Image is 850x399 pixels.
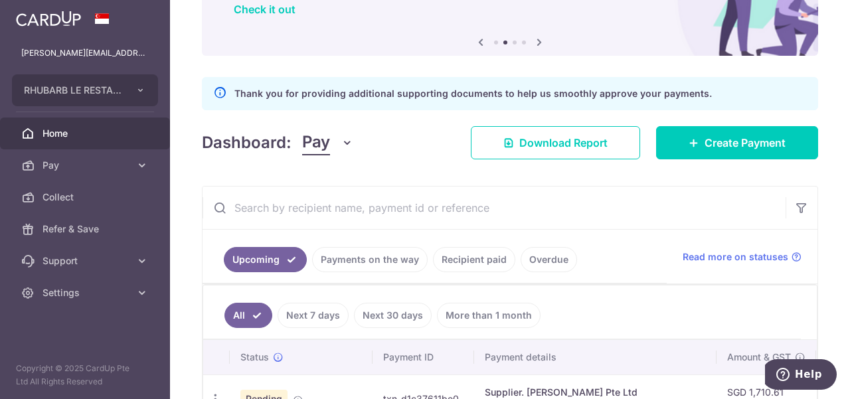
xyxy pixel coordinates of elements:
[42,286,130,299] span: Settings
[12,74,158,106] button: RHUBARB LE RESTAURANT PTE. LTD.
[727,351,791,364] span: Amount & GST
[24,84,122,97] span: RHUBARB LE RESTAURANT PTE. LTD.
[519,135,608,151] span: Download Report
[521,247,577,272] a: Overdue
[471,126,640,159] a: Download Report
[765,359,837,392] iframe: Opens a widget where you can find more information
[16,11,81,27] img: CardUp
[278,303,349,328] a: Next 7 days
[312,247,428,272] a: Payments on the way
[42,254,130,268] span: Support
[234,3,296,16] a: Check it out
[302,130,353,155] button: Pay
[240,351,269,364] span: Status
[354,303,432,328] a: Next 30 days
[42,127,130,140] span: Home
[433,247,515,272] a: Recipient paid
[42,222,130,236] span: Refer & Save
[705,135,786,151] span: Create Payment
[437,303,541,328] a: More than 1 month
[474,340,717,374] th: Payment details
[485,386,706,399] div: Supplier. [PERSON_NAME] Pte Ltd
[683,250,802,264] a: Read more on statuses
[683,250,788,264] span: Read more on statuses
[234,86,712,102] p: Thank you for providing additional supporting documents to help us smoothly approve your payments.
[42,191,130,204] span: Collect
[302,130,330,155] span: Pay
[224,247,307,272] a: Upcoming
[224,303,272,328] a: All
[373,340,474,374] th: Payment ID
[656,126,818,159] a: Create Payment
[203,187,786,229] input: Search by recipient name, payment id or reference
[42,159,130,172] span: Pay
[21,46,149,60] p: [PERSON_NAME][EMAIL_ADDRESS][DOMAIN_NAME]
[202,131,292,155] h4: Dashboard:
